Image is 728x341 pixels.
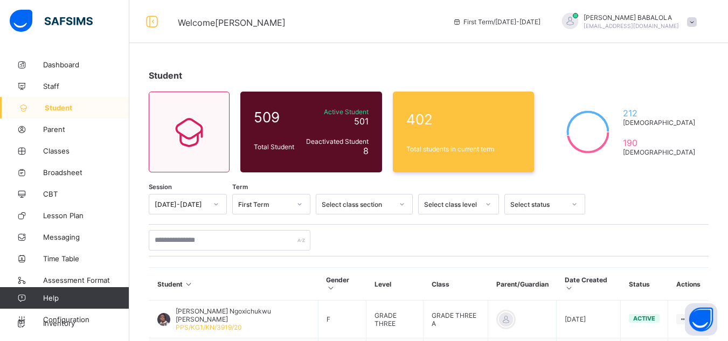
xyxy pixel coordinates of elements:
[155,200,207,208] div: [DATE]-[DATE]
[176,307,310,323] span: [PERSON_NAME] Ngoxichukwu [PERSON_NAME]
[424,268,488,301] th: Class
[623,137,695,148] span: 190
[43,168,129,177] span: Broadsheet
[149,70,182,81] span: Student
[551,13,702,31] div: DANIELBABALOLA
[488,268,557,301] th: Parent/Guardian
[43,190,129,198] span: CBT
[238,200,290,208] div: First Term
[354,116,369,127] span: 501
[254,109,299,126] span: 509
[424,200,479,208] div: Select class level
[149,268,318,301] th: Student
[184,280,193,288] i: Sort in Ascending Order
[510,200,565,208] div: Select status
[326,284,335,292] i: Sort in Ascending Order
[304,108,369,116] span: Active Student
[43,125,129,134] span: Parent
[406,111,521,128] span: 402
[565,284,574,292] i: Sort in Ascending Order
[623,108,695,119] span: 212
[322,200,393,208] div: Select class section
[43,233,129,241] span: Messaging
[623,148,695,156] span: [DEMOGRAPHIC_DATA]
[43,254,129,263] span: Time Table
[366,301,424,338] td: GRADE THREE
[149,183,172,191] span: Session
[685,303,717,336] button: Open asap
[43,147,129,155] span: Classes
[232,183,248,191] span: Term
[406,145,521,153] span: Total students in current term
[584,23,679,29] span: [EMAIL_ADDRESS][DOMAIN_NAME]
[178,17,286,28] span: Welcome [PERSON_NAME]
[366,268,424,301] th: Level
[43,60,129,69] span: Dashboard
[43,294,129,302] span: Help
[304,137,369,145] span: Deactivated Student
[557,301,621,338] td: [DATE]
[557,268,621,301] th: Date Created
[668,268,709,301] th: Actions
[363,145,369,156] span: 8
[43,276,129,284] span: Assessment Format
[623,119,695,127] span: [DEMOGRAPHIC_DATA]
[10,10,93,32] img: safsims
[43,315,129,324] span: Configuration
[318,301,366,338] td: F
[621,268,668,301] th: Status
[633,315,655,322] span: active
[584,13,679,22] span: [PERSON_NAME] BABALOLA
[453,18,540,26] span: session/term information
[43,82,129,91] span: Staff
[424,301,488,338] td: GRADE THREE A
[45,103,129,112] span: Student
[251,140,301,154] div: Total Student
[176,323,242,331] span: PPS/KG1/KN/3919/20
[318,268,366,301] th: Gender
[43,211,129,220] span: Lesson Plan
